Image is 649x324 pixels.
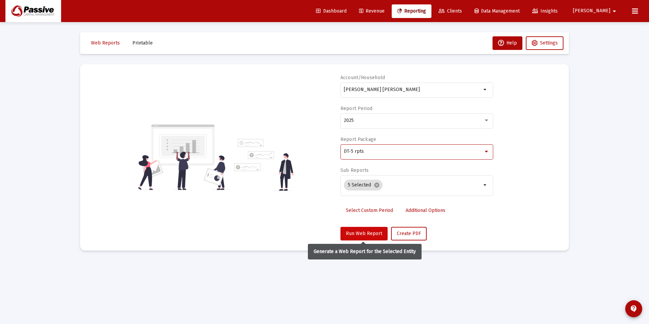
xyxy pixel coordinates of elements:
button: Web Reports [86,36,125,50]
span: Reporting [397,8,426,14]
a: Clients [433,4,467,18]
mat-icon: cancel [374,182,380,188]
span: Run Web Report [346,231,382,236]
span: Dashboard [316,8,347,14]
button: [PERSON_NAME] [565,4,627,18]
input: Search or select an account or household [344,87,481,92]
mat-icon: arrow_drop_down [481,86,489,94]
a: Revenue [354,4,390,18]
span: Help [498,40,517,46]
span: Insights [532,8,558,14]
button: Printable [127,36,158,50]
label: Report Period [340,106,373,111]
span: Clients [439,8,462,14]
label: Account/Household [340,75,385,80]
a: Insights [527,4,563,18]
mat-icon: arrow_drop_down [610,4,618,18]
button: Help [493,36,522,50]
label: Report Package [340,137,376,142]
img: reporting-alt [234,139,294,191]
mat-icon: contact_support [630,305,638,313]
button: Run Web Report [340,227,388,240]
span: Settings [540,40,558,46]
img: Dashboard [11,4,56,18]
label: Sub Reports [340,167,369,173]
mat-icon: arrow_drop_down [481,181,489,189]
a: Reporting [392,4,431,18]
span: Select Custom Period [346,208,393,213]
span: [PERSON_NAME] [573,8,610,14]
mat-chip-list: Selection [344,178,481,192]
span: Revenue [359,8,385,14]
span: DT-5 rpts [344,148,364,154]
span: Data Management [475,8,520,14]
span: Additional Options [406,208,445,213]
a: Data Management [469,4,525,18]
span: Create PDF [397,231,421,236]
button: Settings [526,36,563,50]
span: 2025 [344,118,354,123]
img: reporting [137,124,230,191]
a: Dashboard [311,4,352,18]
span: Printable [132,40,153,46]
button: Create PDF [391,227,427,240]
span: Web Reports [91,40,120,46]
mat-chip: 5 Selected [344,180,383,191]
